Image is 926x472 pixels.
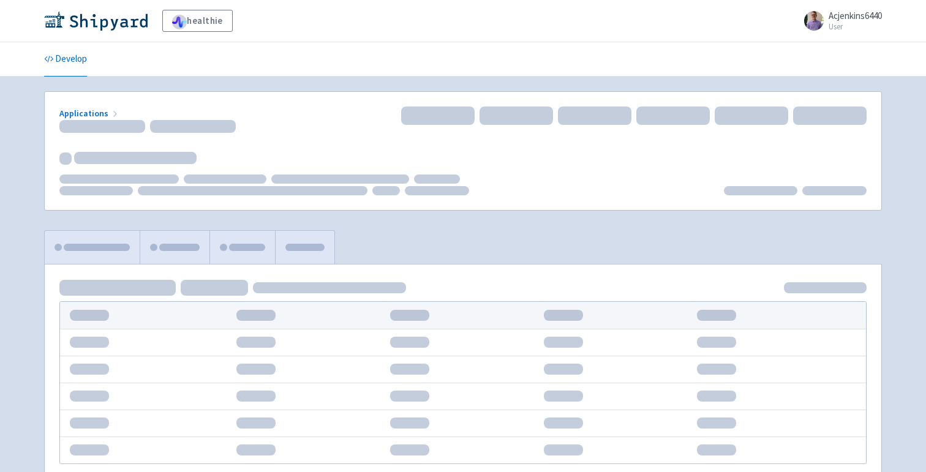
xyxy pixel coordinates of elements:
[162,10,233,32] a: healthie
[829,10,882,21] span: Acjenkins6440
[44,11,148,31] img: Shipyard logo
[829,23,882,31] small: User
[59,108,120,119] a: Applications
[44,42,87,77] a: Develop
[797,11,882,31] a: Acjenkins6440 User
